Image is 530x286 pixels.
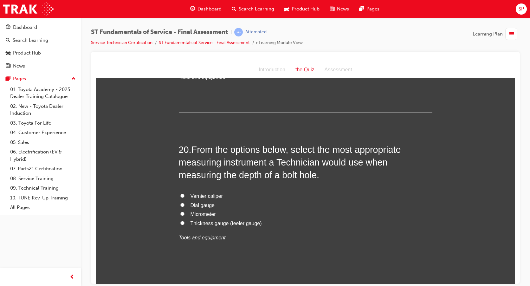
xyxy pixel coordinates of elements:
[354,3,385,16] a: pages-iconPages
[473,30,503,38] span: Learning Plan
[91,29,228,36] span: ST Fundamentals of Service - Final Assessment
[71,75,76,83] span: up-icon
[13,75,26,82] div: Pages
[83,173,130,179] em: Tools and equipment
[194,3,223,13] div: the Quiz
[13,37,48,44] div: Search Learning
[359,5,364,13] span: pages-icon
[94,141,119,146] span: Dial gauge
[8,118,78,128] a: 03. Toyota For Life
[6,50,10,56] span: car-icon
[8,101,78,118] a: 02. New - Toyota Dealer Induction
[245,29,267,35] div: Attempted
[330,5,334,13] span: news-icon
[337,5,349,13] span: News
[84,141,88,145] input: Dial gauge
[94,150,120,155] span: Micrometer
[256,39,303,47] li: eLearning Module View
[3,73,78,85] button: Pages
[159,40,250,45] a: ST Fundamentals of Service - Final Assessment
[284,5,289,13] span: car-icon
[84,132,88,136] input: Vernier caliper
[158,3,194,13] div: Introduction
[8,128,78,138] a: 04. Customer Experience
[8,85,78,101] a: 01. Toyota Academy - 2025 Dealer Training Catalogue
[70,273,74,281] span: prev-icon
[8,147,78,164] a: 06. Electrification (EV & Hybrid)
[227,3,279,16] a: search-iconSearch Learning
[3,47,78,59] a: Product Hub
[234,28,243,36] span: learningRecordVerb_ATTEMPT-icon
[3,35,78,46] a: Search Learning
[94,132,127,137] span: Vernier caliper
[230,29,232,36] span: |
[84,159,88,163] input: Thickness gauge (feeler gauge)
[8,203,78,212] a: All Pages
[223,3,261,13] div: Assessment
[13,24,37,31] div: Dashboard
[6,63,10,69] span: news-icon
[3,2,54,16] img: Trak
[13,49,41,57] div: Product Hub
[3,20,78,73] button: DashboardSearch LearningProduct HubNews
[325,3,354,16] a: news-iconNews
[8,193,78,203] a: 10. TUNE Rev-Up Training
[13,62,25,70] div: News
[83,83,305,119] span: From the options below, select the most appropriate measuring instrument a Technician would use w...
[8,138,78,147] a: 05. Sales
[185,3,227,16] a: guage-iconDashboard
[292,5,320,13] span: Product Hub
[6,25,10,30] span: guage-icon
[279,3,325,16] a: car-iconProduct Hub
[3,22,78,33] a: Dashboard
[83,81,336,120] h2: 20 .
[190,5,195,13] span: guage-icon
[91,40,152,45] a: Service Technician Certification
[239,5,274,13] span: Search Learning
[519,5,524,13] span: SP
[8,164,78,174] a: 07. Parts21 Certification
[84,150,88,154] input: Micrometer
[8,174,78,184] a: 08. Service Training
[197,5,222,13] span: Dashboard
[6,38,10,43] span: search-icon
[3,60,78,72] a: News
[6,76,10,82] span: pages-icon
[516,3,527,15] button: SP
[473,28,520,40] button: Learning Plan
[232,5,236,13] span: search-icon
[509,30,514,38] span: list-icon
[94,159,166,164] span: Thickness gauge (feeler gauge)
[366,5,379,13] span: Pages
[8,183,78,193] a: 09. Technical Training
